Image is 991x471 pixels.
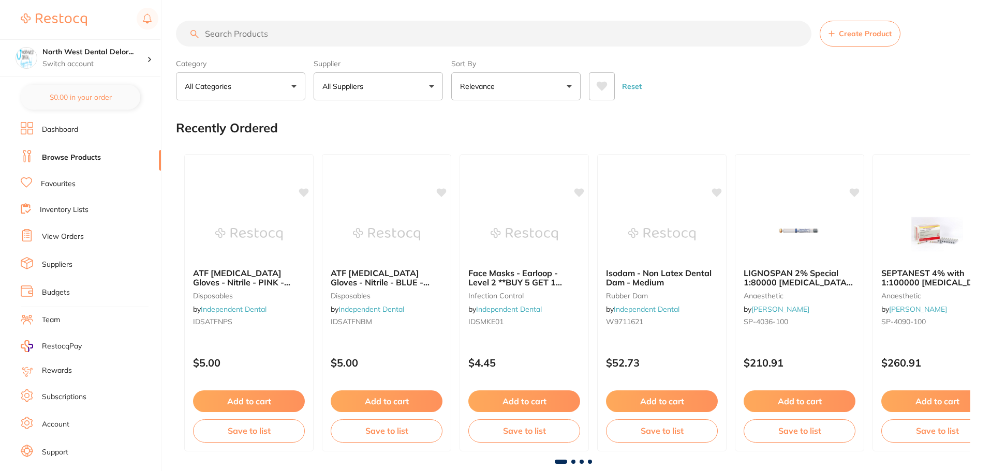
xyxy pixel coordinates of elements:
p: Relevance [460,81,499,92]
small: disposables [331,292,442,300]
a: Independent Dental [614,305,679,314]
span: by [331,305,404,314]
img: RestocqPay [21,340,33,352]
button: Create Product [820,21,900,47]
img: Restocq Logo [21,13,87,26]
a: Favourites [41,179,76,189]
small: rubber dam [606,292,718,300]
p: $210.91 [744,357,855,369]
a: [PERSON_NAME] [889,305,947,314]
label: Supplier [314,59,443,68]
p: Switch account [42,59,147,69]
a: Rewards [42,366,72,376]
button: Save to list [331,419,442,442]
button: $0.00 in your order [21,85,140,110]
span: by [881,305,947,314]
b: Isodam - Non Latex Dental Dam - Medium [606,268,718,287]
button: Reset [619,72,645,100]
p: $52.73 [606,357,718,369]
b: ATF Dental Examination Gloves - Nitrile - PINK - Small [193,268,305,287]
button: All Suppliers [314,72,443,100]
small: disposables [193,292,305,300]
img: Isodam - Non Latex Dental Dam - Medium [628,208,696,260]
h2: Recently Ordered [176,121,278,135]
a: Suppliers [42,260,72,270]
small: IDSMKE01 [468,317,580,326]
p: All Categories [185,81,235,92]
span: Create Product [839,29,892,38]
button: All Categories [176,72,305,100]
span: by [468,305,542,314]
a: Account [42,419,69,430]
img: ATF Dental Examination Gloves - Nitrile - BLUE - Medium [353,208,420,260]
a: Team [42,315,60,325]
small: W9711621 [606,317,718,326]
input: Search Products [176,21,811,47]
small: IDSATFNPS [193,317,305,326]
a: [PERSON_NAME] [751,305,809,314]
a: Budgets [42,287,70,298]
a: Support [42,447,68,458]
label: Category [176,59,305,68]
a: RestocqPay [21,340,82,352]
span: by [606,305,679,314]
span: by [193,305,267,314]
b: Face Masks - Earloop - Level 2 **BUY 5 GET 1 FREE, BUY 30 GET 10 FREE** - Blue [468,268,580,287]
b: LIGNOSPAN 2% Special 1:80000 adrenalin 2.2ml 2xBox 50 Blue [744,268,855,287]
img: ATF Dental Examination Gloves - Nitrile - PINK - Small [215,208,283,260]
a: Browse Products [42,153,101,163]
button: Save to list [193,419,305,442]
a: Independent Dental [338,305,404,314]
label: Sort By [451,59,581,68]
a: Independent Dental [201,305,267,314]
img: LIGNOSPAN 2% Special 1:80000 adrenalin 2.2ml 2xBox 50 Blue [766,208,833,260]
a: Subscriptions [42,392,86,402]
p: $5.00 [331,357,442,369]
button: Add to cart [744,390,855,412]
a: View Orders [42,232,84,242]
img: North West Dental Deloraine [16,48,37,68]
small: IDSATFNBM [331,317,442,326]
small: anaesthetic [744,292,855,300]
a: Restocq Logo [21,8,87,32]
p: All Suppliers [322,81,367,92]
span: by [744,305,809,314]
a: Independent Dental [476,305,542,314]
img: SEPTANEST 4% with 1:100000 adrenalin 2.2ml 2xBox 50 GOLD [904,208,971,260]
button: Add to cart [331,390,442,412]
button: Save to list [468,419,580,442]
a: Inventory Lists [40,205,88,215]
h4: North West Dental Deloraine [42,47,147,57]
b: ATF Dental Examination Gloves - Nitrile - BLUE - Medium [331,268,442,287]
button: Add to cart [193,390,305,412]
p: $5.00 [193,357,305,369]
small: infection control [468,292,580,300]
a: Dashboard [42,125,78,135]
img: Face Masks - Earloop - Level 2 **BUY 5 GET 1 FREE, BUY 30 GET 10 FREE** - Blue [491,208,558,260]
p: $4.45 [468,357,580,369]
small: SP-4036-100 [744,317,855,326]
button: Save to list [744,419,855,442]
button: Add to cart [606,390,718,412]
button: Add to cart [468,390,580,412]
span: RestocqPay [42,341,82,352]
button: Relevance [451,72,581,100]
button: Save to list [606,419,718,442]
